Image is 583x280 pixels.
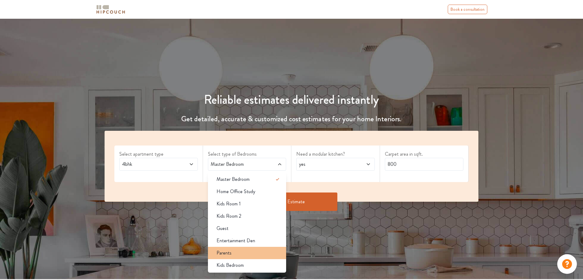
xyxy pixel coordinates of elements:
[217,188,255,195] span: Home Office Study
[208,150,286,158] label: Select type of Bedrooms
[217,237,255,244] span: Entertainment Den
[217,262,244,269] span: Kids Bedroom
[121,161,175,168] span: 4bhk
[208,171,286,177] div: select 3 more room(s)
[101,115,482,123] h4: Get detailed, accurate & customized cost estimates for your home Interiors.
[217,176,250,183] span: Master Bedroom
[448,5,487,14] div: Book a consultation
[217,249,232,257] span: Parents
[95,2,126,16] span: logo-horizontal.svg
[385,150,463,158] label: Carpet area in sqft.
[119,150,198,158] label: Select apartment type
[217,212,241,220] span: Kids Room 2
[217,225,228,232] span: Guest
[245,192,337,211] button: Get Estimate
[296,150,375,158] label: Need a modular kitchen?
[217,200,241,208] span: Kids Room 1
[101,92,482,107] h1: Reliable estimates delivered instantly
[385,158,463,171] input: Enter area sqft
[95,4,126,15] img: logo-horizontal.svg
[209,161,264,168] span: Master Bedroom
[298,161,352,168] span: yes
